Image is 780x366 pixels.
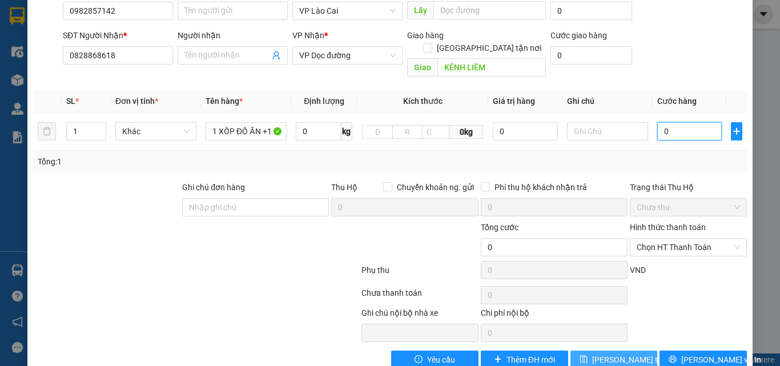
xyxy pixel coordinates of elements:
span: [GEOGRAPHIC_DATA] tận nơi [432,42,546,54]
span: Đơn vị tính [115,96,158,106]
label: Hình thức thanh toán [630,223,706,232]
span: Chưa thu [637,199,740,216]
strong: 0888 827 827 - 0848 827 827 [24,54,114,74]
span: save [580,355,588,364]
span: Thu Hộ [331,183,357,192]
button: plus [731,122,742,140]
span: Gửi hàng [GEOGRAPHIC_DATA]: Hotline: [5,33,115,74]
label: Cước giao hàng [550,31,607,40]
div: Phụ thu [360,264,480,284]
input: Cước giao hàng [550,46,632,65]
input: Cước lấy hàng [550,2,632,20]
span: Giao [407,58,437,77]
div: SĐT Người Nhận [63,29,173,42]
span: 0kg [449,125,483,139]
span: exclamation-circle [415,355,423,364]
span: Khác [122,123,190,140]
div: Trạng thái Thu Hộ [630,181,747,194]
span: Tên hàng [206,96,243,106]
span: [PERSON_NAME] thay đổi [592,353,683,366]
div: Chi phí nội bộ [481,307,628,324]
button: delete [38,122,56,140]
span: Lấy [407,1,433,19]
span: Gửi hàng Hạ Long: Hotline: [10,77,110,107]
span: Yêu cầu [427,353,455,366]
span: VP Nhận [292,31,324,40]
span: Kích thước [403,96,443,106]
div: Chưa thanh toán [360,287,480,307]
span: SL [66,96,75,106]
span: plus [494,355,502,364]
span: kg [341,122,352,140]
span: printer [669,355,677,364]
div: Tổng: 1 [38,155,302,168]
span: Chuyển khoản ng. gửi [392,181,479,194]
span: VND [630,266,646,275]
strong: 024 3236 3236 - [6,43,115,63]
input: C [422,125,449,139]
input: Dọc đường [433,1,546,19]
th: Ghi chú [562,90,653,112]
input: Dọc đường [437,58,546,77]
span: Tổng cước [481,223,518,232]
input: Ghi chú đơn hàng [182,198,329,216]
span: Cước hàng [657,96,697,106]
span: Phí thu hộ khách nhận trả [490,181,592,194]
span: plus [731,127,742,136]
span: Chọn HT Thanh Toán [637,239,740,256]
span: VP Dọc đường [299,47,396,64]
span: Giá trị hàng [493,96,535,106]
span: Thêm ĐH mới [506,353,555,366]
strong: Công ty TNHH Phúc Xuyên [12,6,107,30]
span: Giao hàng [407,31,444,40]
input: D [362,125,393,139]
span: user-add [272,51,281,60]
span: VP Lào Cai [299,2,396,19]
div: Ghi chú nội bộ nhà xe [361,307,479,324]
label: Ghi chú đơn hàng [182,183,245,192]
input: R [392,125,423,139]
input: Ghi Chú [567,122,648,140]
div: Người nhận [178,29,288,42]
span: [PERSON_NAME] và In [681,353,761,366]
input: VD: Bàn, Ghế [206,122,287,140]
span: Định lượng [304,96,344,106]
